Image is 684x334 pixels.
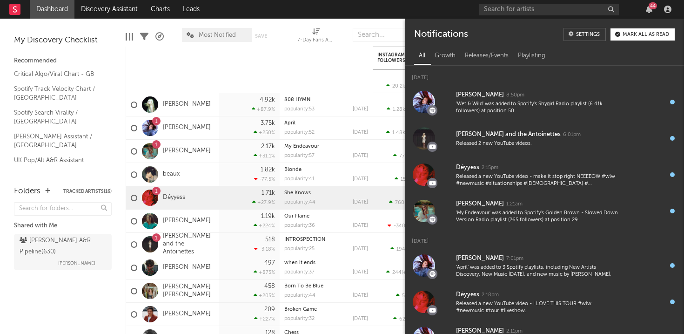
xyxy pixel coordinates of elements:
[163,310,211,318] a: [PERSON_NAME]
[392,130,405,136] span: 1.48k
[649,2,657,9] div: 44
[353,223,368,228] div: [DATE]
[284,167,302,172] a: Blonde
[393,153,424,159] div: ( )
[14,131,102,150] a: [PERSON_NAME] Assistant / [GEOGRAPHIC_DATA]
[199,32,236,38] span: Most Notified
[456,253,504,264] div: [PERSON_NAME]
[482,164,498,171] div: 2:15pm
[353,293,368,298] div: [DATE]
[14,35,112,46] div: My Discovery Checklist
[264,260,275,266] div: 497
[405,66,684,84] div: [DATE]
[456,210,620,224] div: 'My Endeavour' was added to Spotify's Golden Brown - Slowed Down Version Radio playlist (265 foll...
[405,284,684,320] a: Déyyess2:18pmReleased a new YouTube video - I LOVE THIS TOUR #wlw #newmusic #tour #liveshow.
[456,264,620,279] div: 'April' was added to 3 Spotify playlists, including New Artists Discovery, New Music [DATE], and ...
[284,260,315,266] a: when it ends
[513,48,550,64] div: Playlisting
[260,97,275,103] div: 4.92k
[456,198,504,210] div: [PERSON_NAME]
[387,106,424,112] div: ( )
[261,120,275,126] div: 3.75k
[254,176,275,182] div: -77.5 %
[163,264,211,272] a: [PERSON_NAME]
[297,23,335,50] div: 7-Day Fans Added (7-Day Fans Added)
[456,300,620,315] div: Released a new YouTube video - I LOVE THIS TOUR #wlw #newmusic #tour #liveshow.
[284,97,310,102] a: 808 HYMN
[392,84,405,89] span: 20.2k
[386,130,424,136] div: ( )
[140,23,148,50] div: Filters
[254,153,275,159] div: +31.1 %
[390,246,424,252] div: ( )
[252,106,275,112] div: +87.9 %
[405,84,684,120] a: [PERSON_NAME]8:50pm'Wet & Wild' was added to Spotify's Shygirl Radio playlist (6.41k followers) a...
[163,232,215,256] a: [PERSON_NAME] and the Antoinettes
[254,130,275,136] div: +250 %
[353,28,422,42] input: Search...
[284,121,368,126] div: April
[284,284,368,289] div: Born To Be Blue
[297,35,335,46] div: 7-Day Fans Added (7-Day Fans Added)
[395,200,404,205] span: 760
[401,177,409,182] span: 153
[261,143,275,150] div: 2.17k
[610,28,675,41] button: Mark all as read
[261,167,275,173] div: 1.82k
[405,120,684,157] a: [PERSON_NAME] and the Antoinettes6:01pmReleased 2 new YouTube videos.
[284,293,315,298] div: popularity: 44
[405,193,684,229] a: [PERSON_NAME]1:21am'My Endeavour' was added to Spotify's Golden Brown - Slowed Down Version Radio...
[14,69,102,79] a: Critical Algo/Viral Chart - GB
[456,289,479,300] div: Déyyess
[262,190,275,196] div: 1.71k
[155,23,164,50] div: A&R Pipeline
[284,307,317,312] a: Broken Game
[284,153,315,158] div: popularity: 57
[163,283,215,299] a: [PERSON_NAME] [PERSON_NAME]
[163,217,211,225] a: [PERSON_NAME]
[284,144,368,149] div: My Endeavour
[403,270,422,275] span: +1.73k %
[456,140,620,147] div: Released 2 new YouTube videos.
[284,97,368,102] div: 808 HYMN
[14,155,102,165] a: UK Pop/Alt A&R Assistant
[284,237,325,242] a: INTROSPECTION
[284,144,319,149] a: My Endeavour
[353,200,368,205] div: [DATE]
[405,157,684,193] a: Déyyess2:15pmReleased a new YouTube video - make it stop right NEEEEOW #wlw #newmusic #situations...
[284,214,309,219] a: Our Flame
[353,270,368,275] div: [DATE]
[563,131,581,138] div: 6:01pm
[254,269,275,275] div: +875 %
[14,234,112,270] a: [PERSON_NAME] A&R Pipeline(630)[PERSON_NAME]
[14,55,112,67] div: Recommended
[353,177,368,182] div: [DATE]
[265,237,275,243] div: 518
[482,292,499,299] div: 2:18pm
[353,130,368,135] div: [DATE]
[623,32,669,37] div: Mark all as read
[430,48,460,64] div: Growth
[14,220,112,232] div: Shared with Me
[163,101,211,109] a: [PERSON_NAME]
[393,316,424,322] div: ( )
[396,247,405,252] span: 194
[14,186,40,197] div: Folders
[163,194,185,202] a: Déyyess
[405,229,684,247] div: [DATE]
[254,316,275,322] div: +227 %
[563,28,606,41] a: Settings
[394,224,405,229] span: -340
[460,48,513,64] div: Releases/Events
[414,28,468,41] div: Notifications
[386,269,424,275] div: ( )
[58,258,95,269] span: [PERSON_NAME]
[389,199,424,205] div: ( )
[353,246,368,252] div: [DATE]
[284,223,315,228] div: popularity: 36
[388,223,424,229] div: ( )
[284,307,368,312] div: Broken Game
[353,316,368,321] div: [DATE]
[386,83,424,89] div: ( )
[264,307,275,313] div: 209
